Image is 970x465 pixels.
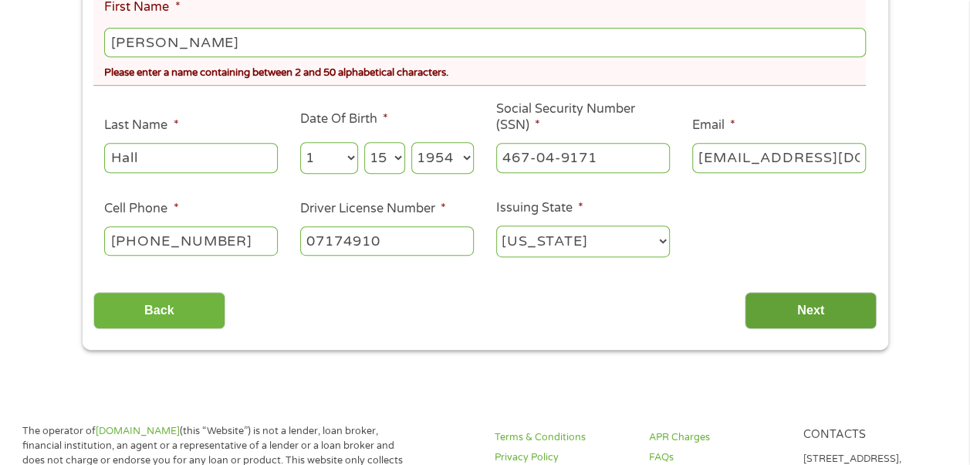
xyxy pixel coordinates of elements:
[496,143,670,172] input: 078-05-1120
[104,201,178,217] label: Cell Phone
[104,60,865,81] div: Please enter a name containing between 2 and 50 alphabetical characters.
[496,200,583,216] label: Issuing State
[803,428,938,443] h4: Contacts
[300,111,388,127] label: Date Of Birth
[104,117,178,134] label: Last Name
[96,425,180,437] a: [DOMAIN_NAME]
[300,201,446,217] label: Driver License Number
[104,226,278,256] input: (541) 754-3010
[745,292,877,330] input: Next
[495,430,630,445] a: Terms & Conditions
[649,450,785,465] a: FAQs
[692,117,735,134] label: Email
[692,143,866,172] input: john@gmail.com
[495,450,630,465] a: Privacy Policy
[496,101,670,134] label: Social Security Number (SSN)
[104,143,278,172] input: Smith
[93,292,225,330] input: Back
[649,430,785,445] a: APR Charges
[104,28,865,57] input: John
